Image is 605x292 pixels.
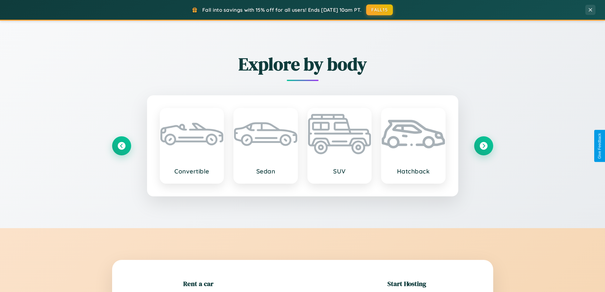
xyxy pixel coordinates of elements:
[366,4,393,15] button: FALL15
[202,7,361,13] span: Fall into savings with 15% off for all users! Ends [DATE] 10am PT.
[112,52,493,76] h2: Explore by body
[240,167,291,175] h3: Sedan
[183,279,213,288] h2: Rent a car
[388,167,439,175] h3: Hatchback
[167,167,217,175] h3: Convertible
[387,279,426,288] h2: Start Hosting
[597,133,602,159] div: Give Feedback
[314,167,365,175] h3: SUV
